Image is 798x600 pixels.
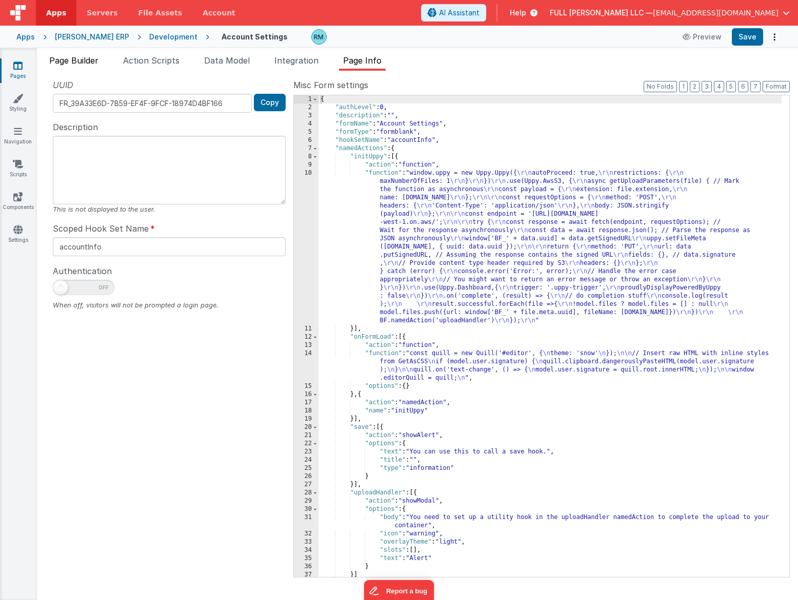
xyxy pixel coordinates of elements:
div: 35 [294,554,318,563]
div: 18 [294,407,318,415]
span: Servers [87,8,117,18]
div: 20 [294,423,318,431]
div: When off, visitors will not be prompted a login page. [53,300,286,310]
span: Misc Form settings [293,79,368,91]
div: 29 [294,497,318,505]
span: Description [53,121,98,133]
div: 26 [294,472,318,481]
div: 31 [294,513,318,530]
span: FULL [PERSON_NAME] LLC — [550,8,653,18]
div: 37 [294,571,318,579]
div: 11 [294,325,318,333]
div: [PERSON_NAME] ERP [55,32,129,42]
span: Apps [46,8,66,18]
div: 36 [294,563,318,571]
div: This is not displayed to the user. [53,204,286,214]
button: FULL [PERSON_NAME] LLC — [EMAIL_ADDRESS][DOMAIN_NAME] [550,8,790,18]
div: 16 [294,390,318,399]
span: Data Model [204,55,250,66]
span: Integration [274,55,318,66]
div: Development [149,32,197,42]
div: 28 [294,489,318,497]
button: 5 [726,81,736,92]
div: Apps [16,32,35,42]
div: 21 [294,431,318,440]
button: Format [763,81,790,92]
div: 8 [294,153,318,161]
div: 15 [294,382,318,390]
button: 1 [679,81,688,92]
div: 2 [294,104,318,112]
div: 23 [294,448,318,456]
button: Copy [254,94,286,111]
div: 4 [294,120,318,128]
h4: Account Settings [222,33,288,40]
div: 34 [294,546,318,554]
span: Page Info [343,55,382,66]
button: Options [767,30,782,44]
button: No Folds [644,81,677,92]
div: 25 [294,464,318,472]
button: 7 [750,81,761,92]
div: 12 [294,333,318,341]
img: b13c88abc1fc393ceceb84a58fc04ef4 [312,30,326,44]
div: 3 [294,112,318,120]
div: 1 [294,95,318,104]
div: 22 [294,440,318,448]
button: Save [732,28,763,46]
div: 10 [294,169,318,325]
div: 33 [294,538,318,546]
div: 13 [294,341,318,349]
div: 17 [294,399,318,407]
div: 27 [294,481,318,489]
span: AI Assistant [439,8,480,18]
button: Preview [676,29,728,45]
span: File Assets [138,8,183,18]
button: AI Assistant [421,4,486,22]
span: Help [510,8,526,18]
div: 5 [294,128,318,136]
button: 3 [702,81,712,92]
div: 32 [294,530,318,538]
span: UUID [53,79,73,91]
div: 30 [294,505,318,513]
button: 4 [714,81,724,92]
span: Scoped Hook Set Name [53,222,149,235]
div: 14 [294,349,318,382]
span: [EMAIL_ADDRESS][DOMAIN_NAME] [653,8,779,18]
span: Action Scripts [123,55,179,66]
div: 7 [294,144,318,153]
div: 19 [294,415,318,423]
button: 6 [738,81,748,92]
span: Authentication [53,265,112,277]
div: 9 [294,161,318,169]
div: 24 [294,456,318,464]
span: Page Builder [49,55,98,66]
div: 6 [294,136,318,144]
button: 2 [690,81,700,92]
